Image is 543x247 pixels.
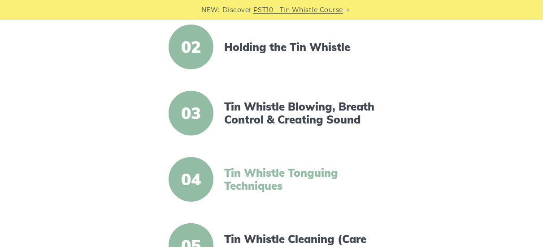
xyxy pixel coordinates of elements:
[253,5,343,15] a: PST10 - Tin Whistle Course
[224,100,377,126] a: Tin Whistle Blowing, Breath Control & Creating Sound
[201,5,220,15] span: NEW:
[224,41,377,54] a: Holding the Tin Whistle
[169,157,213,202] span: 04
[169,25,213,69] span: 02
[222,5,252,15] span: Discover
[224,166,377,192] a: Tin Whistle Tonguing Techniques
[169,91,213,136] span: 03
